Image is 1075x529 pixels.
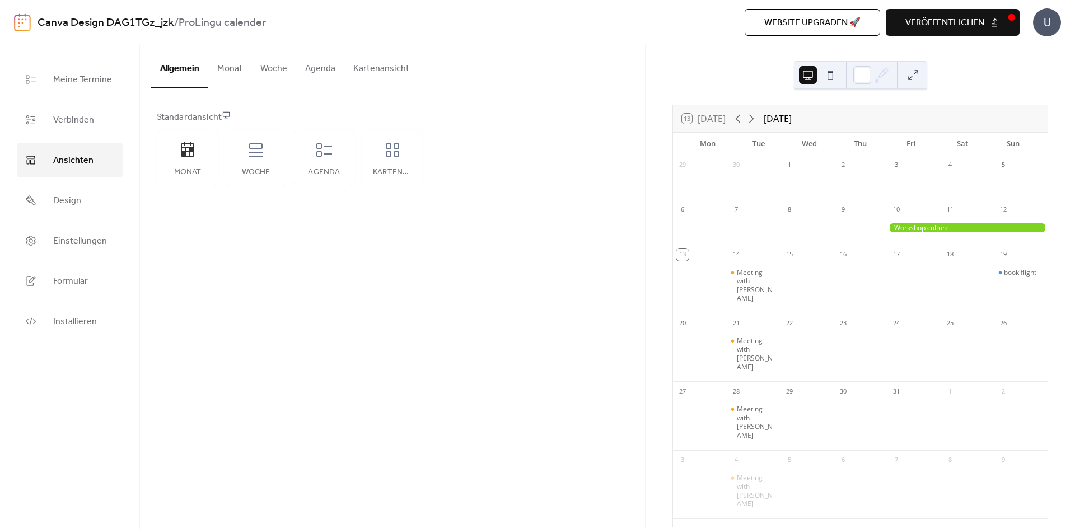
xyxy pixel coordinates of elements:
div: Woche [236,168,275,177]
div: 8 [944,454,956,466]
button: Agenda [296,45,344,87]
div: Sun [988,133,1039,155]
a: Einstellungen [17,223,123,258]
div: 2 [837,159,849,171]
div: 6 [676,204,689,216]
div: 5 [997,159,1009,171]
div: 15 [783,249,796,261]
div: Kartenansicht [373,168,412,177]
div: book flight [1004,268,1036,277]
div: Wed [784,133,835,155]
div: 4 [944,159,956,171]
span: Formular [53,273,88,291]
div: Mon [682,133,733,155]
div: 29 [783,385,796,397]
div: 2 [997,385,1009,397]
div: 24 [890,317,903,329]
div: 14 [730,249,742,261]
div: 29 [676,159,689,171]
div: 11 [944,204,956,216]
div: 9 [997,454,1009,466]
div: 7 [890,454,903,466]
button: Woche [251,45,296,87]
div: 22 [783,317,796,329]
a: Canva Design DAG1TGz_jzk [38,12,174,34]
a: Meine Termine [17,62,123,97]
div: 30 [837,385,849,397]
div: Meeting with john [727,268,780,303]
div: Agenda [305,168,344,177]
div: 6 [837,454,849,466]
b: ProLingu calender [179,12,266,34]
a: Ansichten [17,143,123,177]
div: Tue [733,133,784,155]
b: / [174,12,179,34]
span: veröffentlichen [905,16,984,30]
div: U [1033,8,1061,36]
div: 9 [837,204,849,216]
div: 3 [676,454,689,466]
div: Monat [168,168,207,177]
div: Meeting with john [727,336,780,371]
div: Sat [937,133,988,155]
div: Meeting with [PERSON_NAME] [737,474,776,508]
span: Einstellungen [53,232,107,250]
div: 28 [730,385,742,397]
div: Meeting with [PERSON_NAME] [737,405,776,439]
div: 8 [783,204,796,216]
span: Ansichten [53,152,94,170]
button: Allgemein [151,45,208,88]
div: 1 [783,159,796,171]
div: 26 [997,317,1009,329]
div: 5 [783,454,796,466]
div: 16 [837,249,849,261]
button: Monat [208,45,251,87]
div: 4 [730,454,742,466]
div: 31 [890,385,903,397]
div: Workshop culture [887,223,1048,233]
img: logo [14,13,31,31]
span: Verbinden [53,111,94,129]
span: Meine Termine [53,71,112,89]
div: Standardansicht [157,111,626,124]
div: 27 [676,385,689,397]
span: Installieren [53,313,97,331]
button: Website upgraden 🚀 [745,9,880,36]
div: 30 [730,159,742,171]
div: Meeting with john [727,405,780,439]
div: 25 [944,317,956,329]
div: 10 [890,204,903,216]
div: 20 [676,317,689,329]
button: Kartenansicht [344,45,418,87]
div: 3 [890,159,903,171]
div: Meeting with john [727,474,780,508]
div: Fri [886,133,937,155]
div: 17 [890,249,903,261]
a: Installieren [17,304,123,339]
div: [DATE] [764,112,792,125]
div: book flight [994,268,1048,277]
div: Meeting with [PERSON_NAME] [737,336,776,371]
div: 7 [730,204,742,216]
a: Formular [17,264,123,298]
div: 12 [997,204,1009,216]
div: 23 [837,317,849,329]
div: Thu [835,133,886,155]
span: Design [53,192,81,210]
button: veröffentlichen [886,9,1020,36]
div: 13 [676,249,689,261]
div: 21 [730,317,742,329]
a: Design [17,183,123,218]
a: Verbinden [17,102,123,137]
div: Meeting with [PERSON_NAME] [737,268,776,303]
div: 18 [944,249,956,261]
div: 19 [997,249,1009,261]
span: Website upgraden 🚀 [764,16,861,30]
div: 1 [944,385,956,397]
